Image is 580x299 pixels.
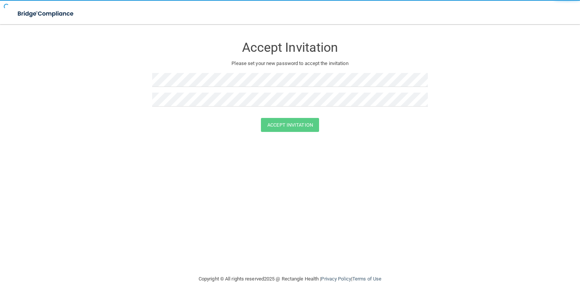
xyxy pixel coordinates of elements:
[158,59,422,68] p: Please set your new password to accept the invitation
[261,118,319,132] button: Accept Invitation
[152,267,428,291] div: Copyright © All rights reserved 2025 @ Rectangle Health | |
[321,276,351,282] a: Privacy Policy
[352,276,381,282] a: Terms of Use
[11,6,81,22] img: bridge_compliance_login_screen.278c3ca4.svg
[152,40,428,54] h3: Accept Invitation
